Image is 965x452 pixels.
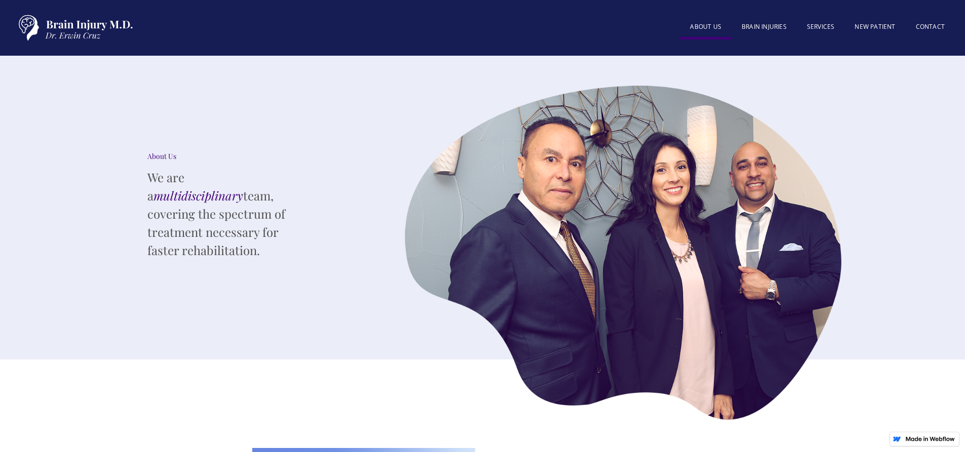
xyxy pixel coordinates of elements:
[153,187,243,203] em: multidisciplinary
[147,168,299,259] p: We are a team, covering the spectrum of treatment necessary for faster rehabilitation.
[10,10,137,46] a: home
[906,17,955,37] a: Contact
[680,17,731,39] a: About US
[797,17,845,37] a: SERVICES
[844,17,905,37] a: New patient
[731,17,797,37] a: BRAIN INJURIES
[147,151,299,161] div: About Us
[905,436,955,441] img: Made in Webflow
